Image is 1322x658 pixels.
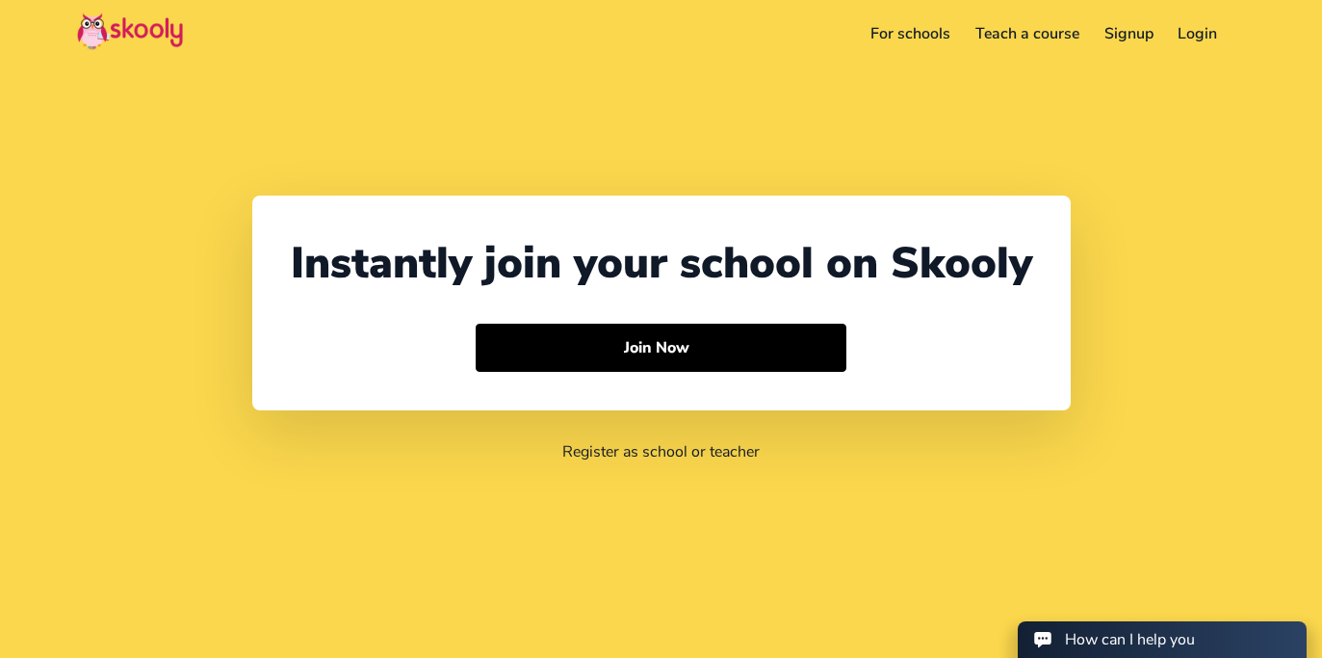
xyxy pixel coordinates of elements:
a: Signup [1092,18,1166,49]
button: Join Now [476,324,846,372]
a: For schools [859,18,964,49]
a: Register as school or teacher [562,441,760,462]
a: Login [1165,18,1230,49]
div: Instantly join your school on Skooly [291,234,1032,293]
a: Teach a course [963,18,1092,49]
img: Skooly [77,13,183,50]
